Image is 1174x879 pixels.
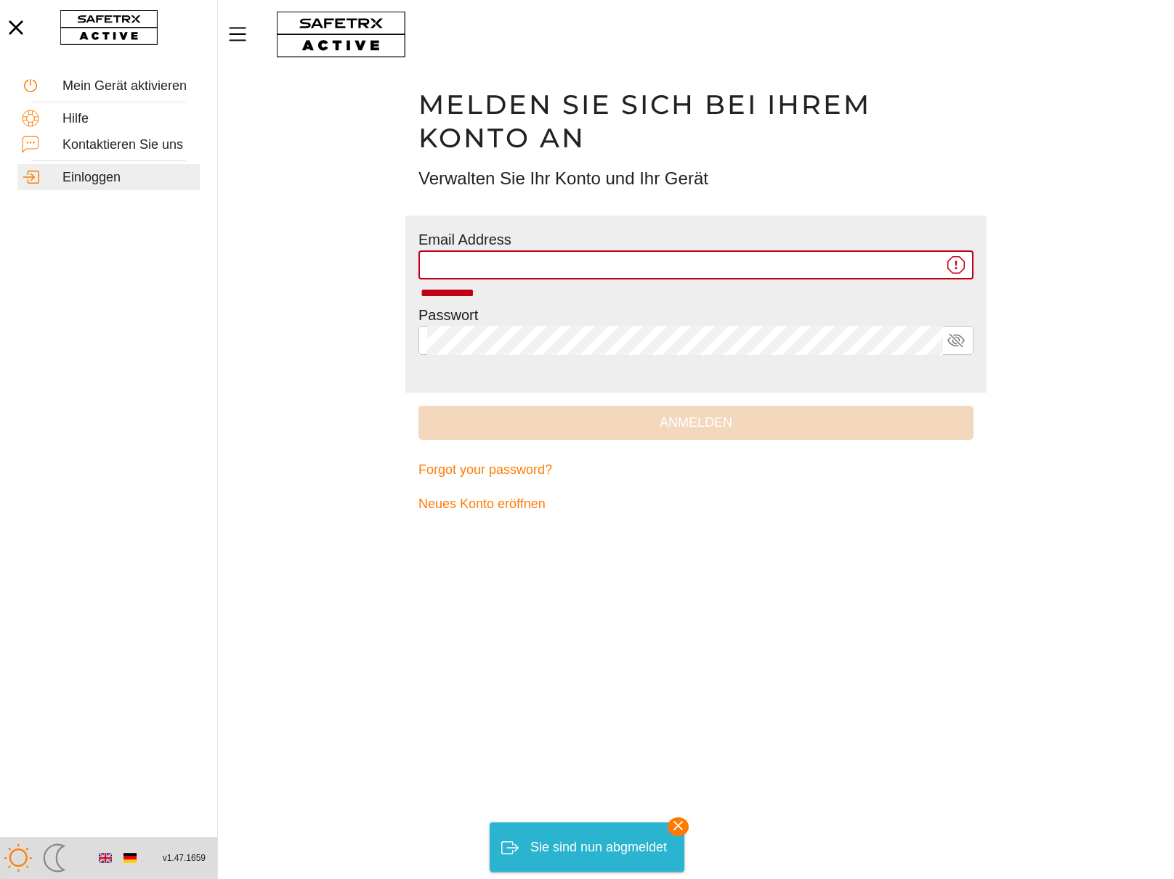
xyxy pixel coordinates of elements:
div: Hilfe [62,111,195,127]
label: Passwort [418,307,478,323]
a: Forgot your password? [418,453,973,487]
a: Neues Konto eröffnen [418,487,973,521]
h3: Verwalten Sie Ihr Konto und Ihr Gerät [418,166,973,191]
div: Sie sind nun abgmeldet [530,833,667,862]
label: Email Address [418,232,511,248]
button: v1.47.1659 [154,846,214,870]
img: en.svg [99,851,112,864]
div: Einloggen [62,170,195,186]
button: MenÜ [225,19,262,49]
img: ContactUs.svg [22,136,39,153]
button: English [93,846,118,870]
img: ModeDark.svg [40,843,69,872]
span: Forgot your password? [418,459,552,481]
span: Neues Konto eröffnen [418,493,546,515]
div: Kontaktieren Sie uns [62,137,195,153]
span: Anmelden [430,412,962,434]
img: Help.svg [22,110,39,127]
div: Mein Gerät aktivieren [62,78,195,94]
button: Anmelden [418,406,973,440]
span: v1.47.1659 [163,851,206,866]
img: de.svg [124,851,137,864]
button: German [118,846,142,870]
h1: Melden Sie sich bei Ihrem Konto an [418,88,973,155]
img: ModeLight.svg [4,843,33,872]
